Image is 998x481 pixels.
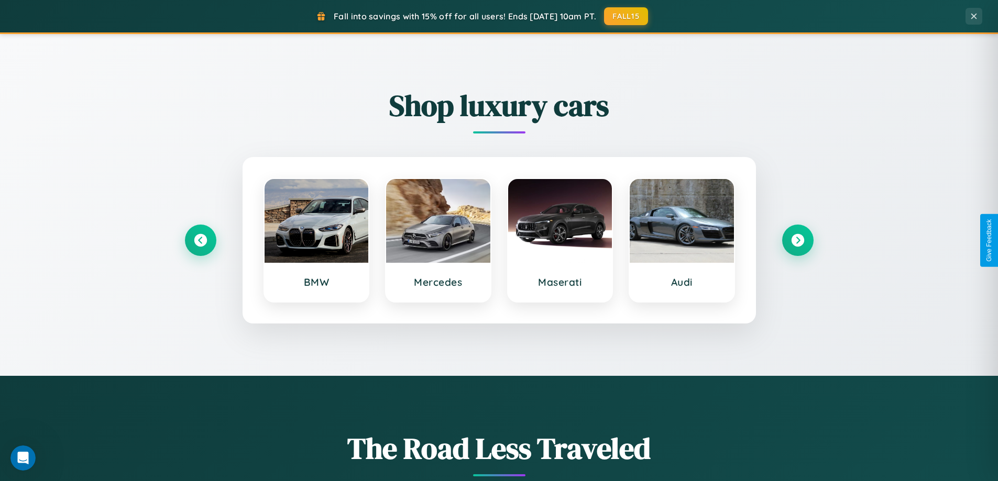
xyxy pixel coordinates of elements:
h3: Audi [640,276,723,288]
button: FALL15 [604,7,648,25]
span: Fall into savings with 15% off for all users! Ends [DATE] 10am PT. [334,11,596,21]
h2: Shop luxury cars [185,85,814,126]
h3: Maserati [519,276,602,288]
div: Give Feedback [985,219,993,262]
h3: Mercedes [397,276,480,288]
iframe: Intercom live chat [10,445,36,471]
h1: The Road Less Traveled [185,428,814,468]
h3: BMW [275,276,358,288]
